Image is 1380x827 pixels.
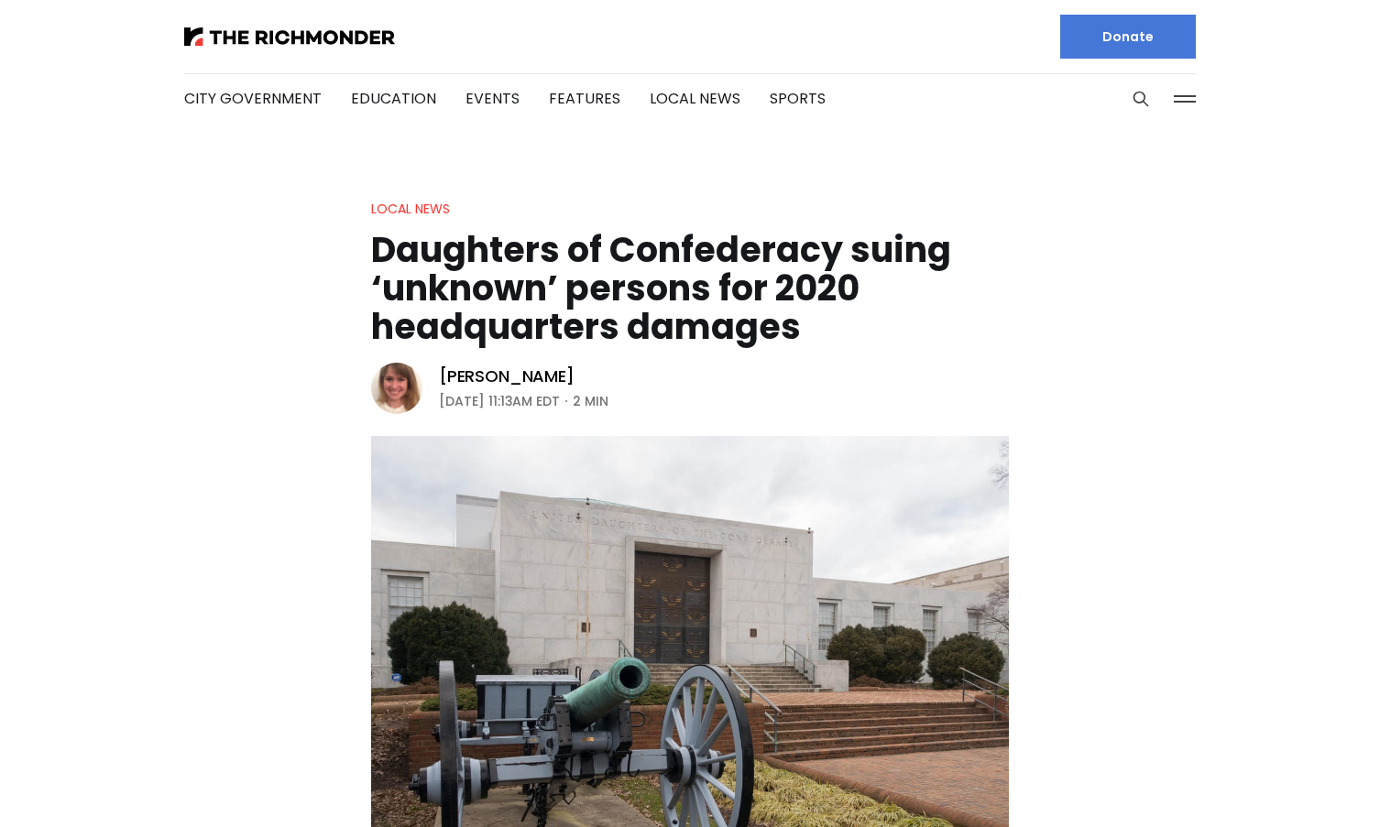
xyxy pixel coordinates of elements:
[1127,85,1155,113] button: Search this site
[351,88,436,109] a: Education
[371,231,1009,346] h1: Daughters of Confederacy suing ‘unknown’ persons for 2020 headquarters damages
[439,365,575,387] a: [PERSON_NAME]
[549,88,620,109] a: Features
[371,200,450,218] a: Local News
[465,88,520,109] a: Events
[184,88,322,109] a: City Government
[573,390,608,412] span: 2 min
[184,27,395,46] img: The Richmonder
[650,88,740,109] a: Local News
[371,363,422,414] img: Sarah Vogelsong
[770,88,826,109] a: Sports
[1224,737,1380,827] iframe: portal-trigger
[1060,15,1196,59] a: Donate
[439,390,560,412] time: [DATE] 11:13AM EDT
